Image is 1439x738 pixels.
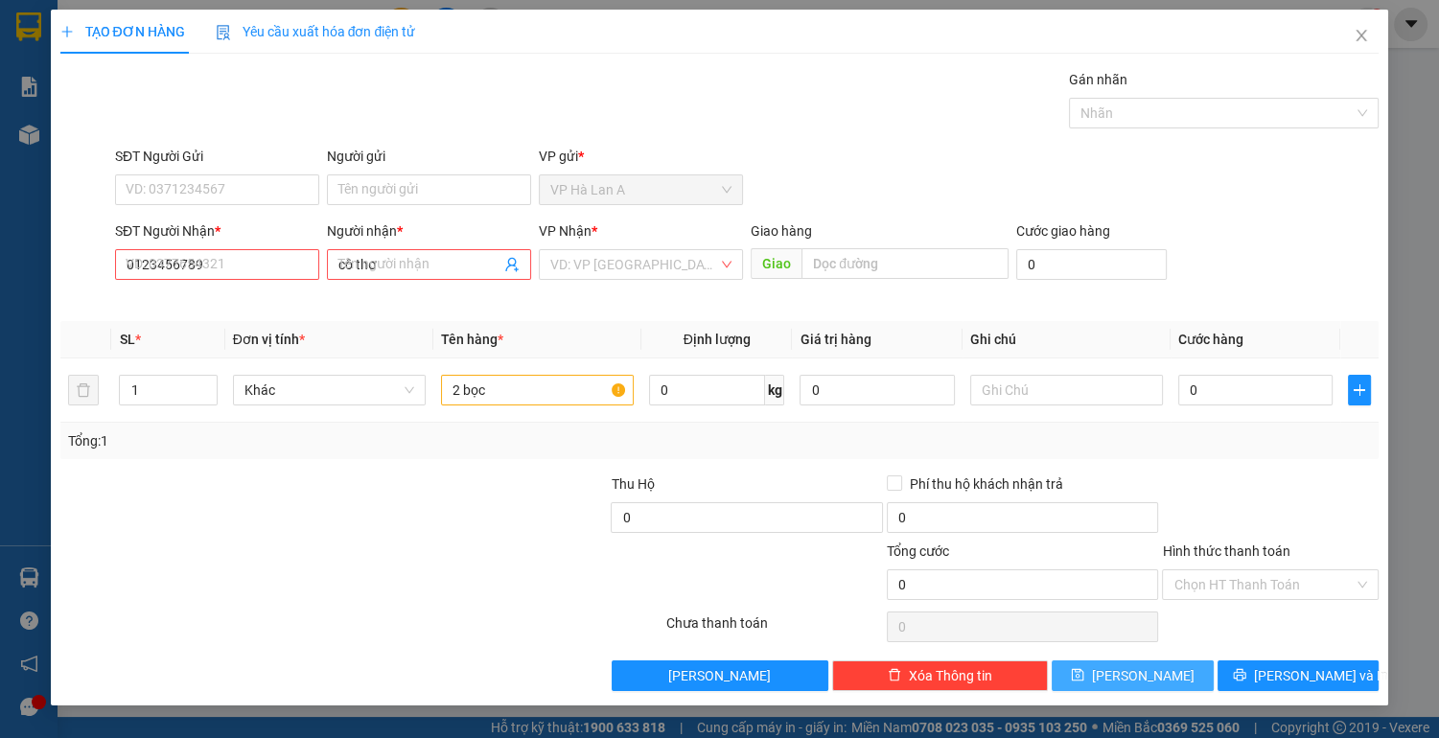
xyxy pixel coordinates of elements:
[1052,660,1213,691] button: save[PERSON_NAME]
[1254,665,1388,686] span: [PERSON_NAME] và In
[1016,223,1110,239] label: Cước giao hàng
[801,248,1008,279] input: Dọc đường
[765,375,784,405] span: kg
[887,543,949,559] span: Tổng cước
[244,376,414,404] span: Khác
[60,25,74,38] span: plus
[233,332,305,347] span: Đơn vị tính
[1218,660,1379,691] button: printer[PERSON_NAME] và In
[888,668,901,683] span: delete
[800,332,870,347] span: Giá trị hàng
[1349,382,1370,398] span: plus
[963,321,1171,358] th: Ghi chú
[119,332,134,347] span: SL
[1348,375,1371,405] button: plus
[1335,10,1388,63] button: Close
[539,223,592,239] span: VP Nhận
[751,223,812,239] span: Giao hàng
[504,257,520,272] span: user-add
[1178,332,1243,347] span: Cước hàng
[612,660,828,691] button: [PERSON_NAME]
[611,476,654,492] span: Thu Hộ
[68,375,99,405] button: delete
[327,220,531,242] div: Người nhận
[60,24,185,39] span: TẠO ĐƠN HÀNG
[115,146,319,167] div: SĐT Người Gửi
[441,332,503,347] span: Tên hàng
[902,473,1071,495] span: Phí thu hộ khách nhận trả
[1233,668,1246,683] span: printer
[539,146,743,167] div: VP gửi
[832,660,1049,691] button: deleteXóa Thông tin
[550,175,731,204] span: VP Hà Lan A
[68,430,557,451] div: Tổng: 1
[115,220,319,242] div: SĐT Người Nhận
[751,248,801,279] span: Giao
[684,332,751,347] span: Định lượng
[327,146,531,167] div: Người gửi
[800,375,955,405] input: 0
[1162,543,1289,559] label: Hình thức thanh toán
[216,24,416,39] span: Yêu cầu xuất hóa đơn điện tử
[909,665,992,686] span: Xóa Thông tin
[668,665,771,686] span: [PERSON_NAME]
[1071,668,1084,683] span: save
[664,612,885,646] div: Chưa thanh toán
[441,375,634,405] input: VD: Bàn, Ghế
[1092,665,1195,686] span: [PERSON_NAME]
[970,375,1163,405] input: Ghi Chú
[1016,249,1168,280] input: Cước giao hàng
[216,25,231,40] img: icon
